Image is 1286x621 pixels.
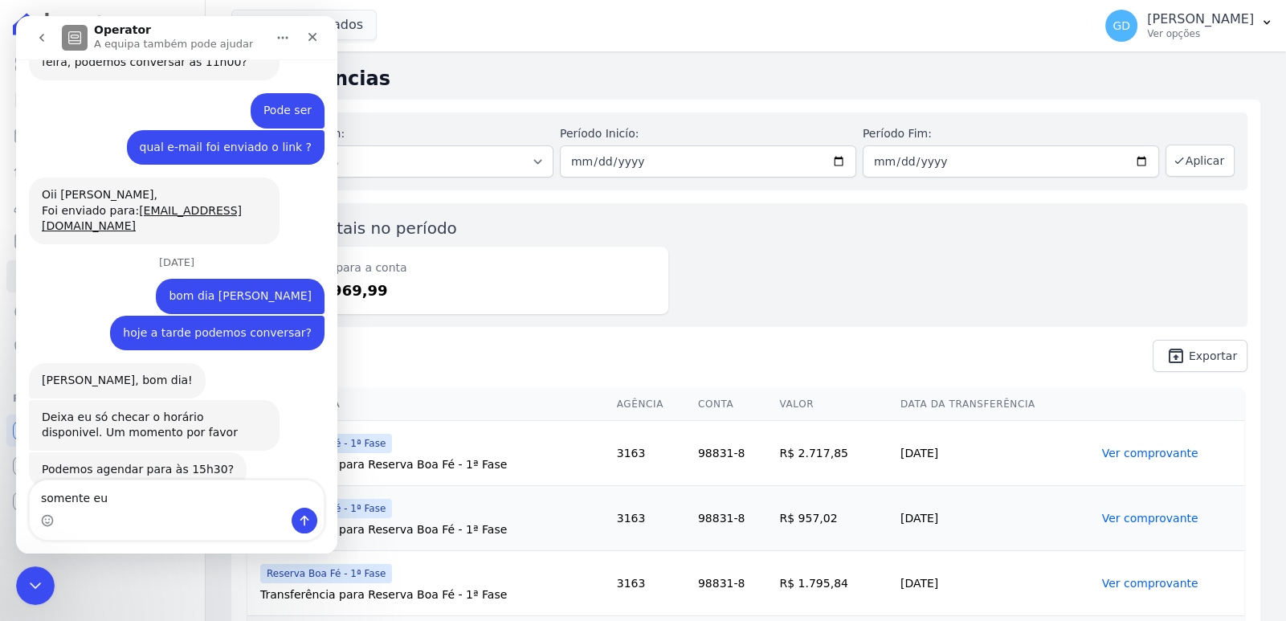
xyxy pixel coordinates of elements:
div: Podemos agendar para às 15h30? [26,446,218,462]
td: 98831-8 [692,421,774,486]
i: unarchive [1166,346,1186,366]
dd: R$ 500.969,99 [270,280,655,301]
th: Data da Transferência [894,388,1096,421]
p: A equipa também pode ajudar [78,20,237,36]
div: [PERSON_NAME], bom dia! [26,357,177,373]
div: [DATE] [13,241,308,263]
a: Negativação [6,331,198,363]
label: Período Inicío: [560,125,856,142]
div: Transferência para Reserva Boa Fé - 1ª Fase [260,456,604,472]
td: [DATE] [894,486,1096,551]
label: Valores totais no período [257,219,457,238]
div: Oii [PERSON_NAME],Foi enviado para:[EMAIL_ADDRESS][DOMAIN_NAME] [13,161,263,228]
div: qual e-mail foi enviado o link ? [111,114,308,149]
label: Período Fim: [863,125,1159,142]
div: qual e-mail foi enviado o link ? [124,124,296,140]
a: Ver comprovante [1102,512,1198,525]
div: Transferência para Reserva Boa Fé - 1ª Fase [260,586,604,603]
div: Pode ser [247,87,296,103]
div: Gabriel diz… [13,300,308,348]
div: Podemos agendar para às 15h30? [13,436,231,472]
td: 98831-8 [692,486,774,551]
div: Adriane diz… [13,347,308,384]
div: Gabriel diz… [13,77,308,114]
a: Visão Geral [6,48,198,80]
p: Ver opções [1147,27,1254,40]
td: 3163 [610,551,692,616]
button: Aplicar [1166,145,1235,177]
a: Lotes [6,154,198,186]
div: hoje a tarde podemos conversar? [94,300,308,335]
iframe: Intercom live chat [16,566,55,605]
div: Adriane diz… [13,161,308,241]
div: Pode ser [235,77,308,112]
div: Gabriel diz… [13,263,308,300]
div: Adriane diz… [13,384,308,436]
td: 3163 [610,421,692,486]
th: Transferência [247,388,610,421]
textarea: Envie uma mensagem... [14,464,308,492]
div: Deixa eu só checar o horário disponivel. Um momento por favor [26,394,251,425]
div: Foi enviado para: [26,187,251,219]
th: Valor [773,388,893,421]
div: [PERSON_NAME], bom dia! [13,347,190,382]
a: Crédito [6,296,198,328]
a: [EMAIL_ADDRESS][DOMAIN_NAME] [26,188,226,217]
div: Oii [PERSON_NAME], [26,171,251,187]
div: Transferência para Reserva Boa Fé - 1ª Fase [260,521,604,537]
a: Recebíveis [6,415,198,447]
button: Seletor de emoji [25,498,38,511]
a: Conta Hent [6,450,198,482]
th: Agência [610,388,692,421]
dt: Transferido para a conta [270,259,655,276]
a: Contratos [6,84,198,116]
td: R$ 957,02 [773,486,893,551]
div: bom dia [PERSON_NAME] [153,272,296,288]
p: [PERSON_NAME] [1147,11,1254,27]
a: Ver comprovante [1102,447,1198,460]
span: Reserva Boa Fé - 1ª Fase [260,564,392,583]
button: Início [251,6,282,37]
div: bom dia [PERSON_NAME] [140,263,308,298]
td: 3163 [610,486,692,551]
a: Clientes [6,190,198,222]
div: hoje a tarde podemos conversar? [107,309,296,325]
h2: Transferências [231,64,1260,93]
a: Transferências [6,260,198,292]
td: R$ 1.795,84 [773,551,893,616]
div: Gabriel diz… [13,114,308,162]
button: GD [PERSON_NAME] Ver opções [1092,3,1286,48]
a: unarchive Exportar [1153,340,1247,372]
div: Deixa eu só checar o horário disponivel. Um momento por favor [13,384,263,435]
td: 98831-8 [692,551,774,616]
a: Parcelas [6,119,198,151]
a: Minha Carteira [6,225,198,257]
span: GD [1112,20,1130,31]
iframe: Intercom live chat [16,16,337,554]
div: Plataformas [13,389,192,408]
td: [DATE] [894,421,1096,486]
span: Exportar [1189,351,1237,361]
button: Enviar mensagem… [276,492,301,517]
th: Conta [692,388,774,421]
button: 4 selecionados [231,10,377,40]
div: Adriane diz… [13,436,308,484]
td: R$ 2.717,85 [773,421,893,486]
td: [DATE] [894,551,1096,616]
div: Fechar [282,6,311,35]
a: Ver comprovante [1102,577,1198,590]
